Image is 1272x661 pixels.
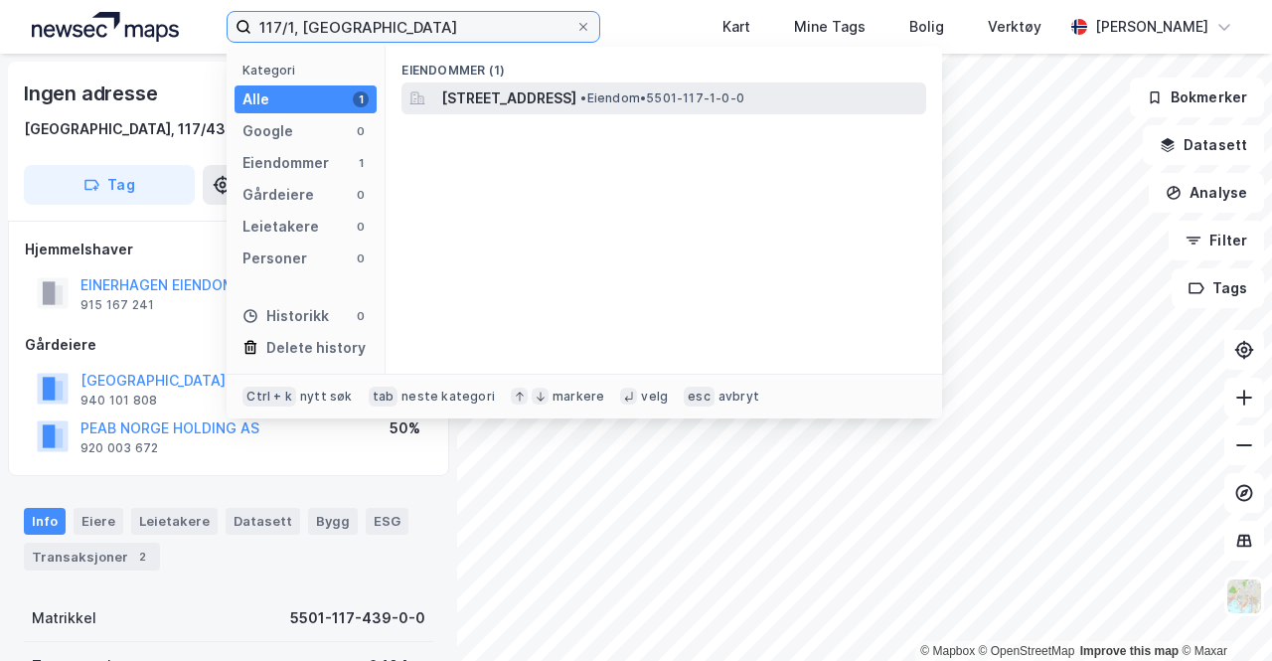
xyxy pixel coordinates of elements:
div: [GEOGRAPHIC_DATA], 117/439 [24,117,236,141]
button: Datasett [1143,125,1264,165]
div: avbryt [718,389,759,405]
div: Matrikkel [32,606,96,630]
div: velg [641,389,668,405]
a: OpenStreetMap [979,644,1075,658]
div: markere [553,389,604,405]
div: Verktøy [988,15,1041,39]
div: Info [24,508,66,534]
div: Kategori [242,63,377,78]
div: Google [242,119,293,143]
a: Improve this map [1080,644,1179,658]
img: logo.a4113a55bc3d86da70a041830d287a7e.svg [32,12,179,42]
a: Mapbox [920,644,975,658]
span: • [580,90,586,105]
div: 0 [353,187,369,203]
span: [STREET_ADDRESS] [441,86,576,110]
div: esc [684,387,715,407]
div: Alle [242,87,269,111]
div: Hjemmelshaver [25,238,432,261]
div: 0 [353,250,369,266]
div: Ctrl + k [242,387,296,407]
div: 920 003 672 [80,440,158,456]
div: 0 [353,308,369,324]
div: Gårdeiere [242,183,314,207]
button: Bokmerker [1130,78,1264,117]
div: Eiendommer [242,151,329,175]
div: Bolig [909,15,944,39]
div: Mine Tags [794,15,866,39]
div: Datasett [226,508,300,534]
div: 1 [353,155,369,171]
div: [PERSON_NAME] [1095,15,1208,39]
span: Eiendom • 5501-117-1-0-0 [580,90,744,106]
div: Eiere [74,508,123,534]
div: neste kategori [401,389,495,405]
div: Historikk [242,304,329,328]
button: Filter [1169,221,1264,260]
div: Kart [722,15,750,39]
div: ESG [366,508,408,534]
div: 50% [390,416,420,440]
input: Søk på adresse, matrikkel, gårdeiere, leietakere eller personer [251,12,575,42]
div: Leietakere [131,508,218,534]
div: Eiendommer (1) [386,47,942,83]
div: Personer [242,247,307,270]
div: Leietakere [242,215,319,239]
div: tab [369,387,398,407]
div: Ingen adresse [24,78,161,109]
div: Bygg [308,508,358,534]
div: 940 101 808 [80,393,157,409]
button: Analyse [1149,173,1264,213]
div: Gårdeiere [25,333,432,357]
div: Transaksjoner [24,543,160,571]
div: Delete history [266,336,366,360]
iframe: Chat Widget [1173,566,1272,661]
div: 0 [353,123,369,139]
div: 915 167 241 [80,297,154,313]
div: nytt søk [300,389,353,405]
div: 5501-117-439-0-0 [290,606,425,630]
div: 2 [132,547,152,567]
div: 1 [353,91,369,107]
div: Kontrollprogram for chat [1173,566,1272,661]
button: Tag [24,165,195,205]
button: Tags [1172,268,1264,308]
div: 0 [353,219,369,235]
